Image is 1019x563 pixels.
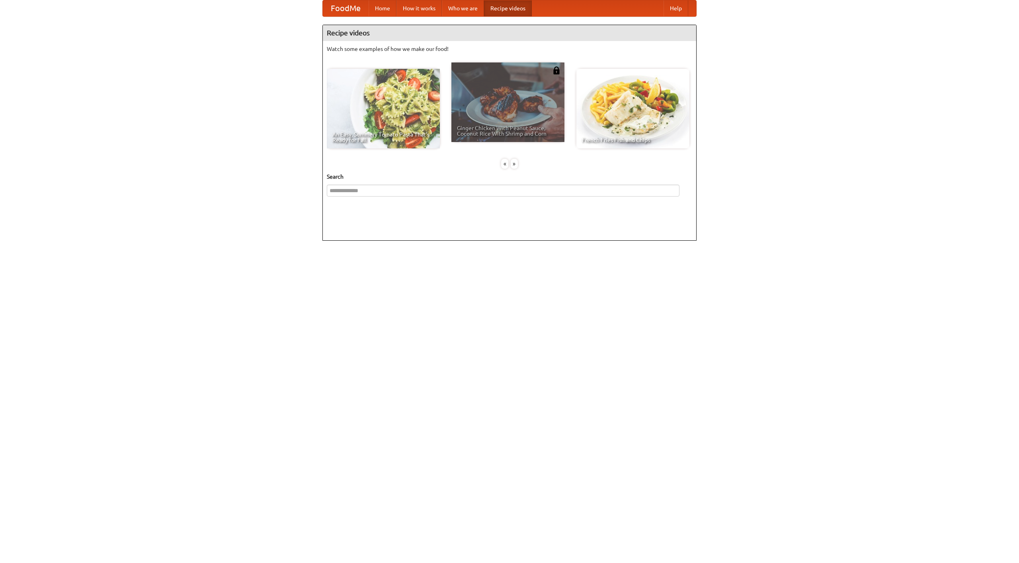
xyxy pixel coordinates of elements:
[582,137,684,143] span: French Fries Fish and Chips
[327,45,692,53] p: Watch some examples of how we make our food!
[327,69,440,148] a: An Easy, Summery Tomato Pasta That's Ready for Fall
[332,132,434,143] span: An Easy, Summery Tomato Pasta That's Ready for Fall
[396,0,442,16] a: How it works
[323,25,696,41] h4: Recipe videos
[369,0,396,16] a: Home
[511,159,518,169] div: »
[442,0,484,16] a: Who we are
[501,159,508,169] div: «
[484,0,532,16] a: Recipe videos
[327,173,692,181] h5: Search
[552,66,560,74] img: 483408.png
[576,69,689,148] a: French Fries Fish and Chips
[323,0,369,16] a: FoodMe
[664,0,688,16] a: Help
